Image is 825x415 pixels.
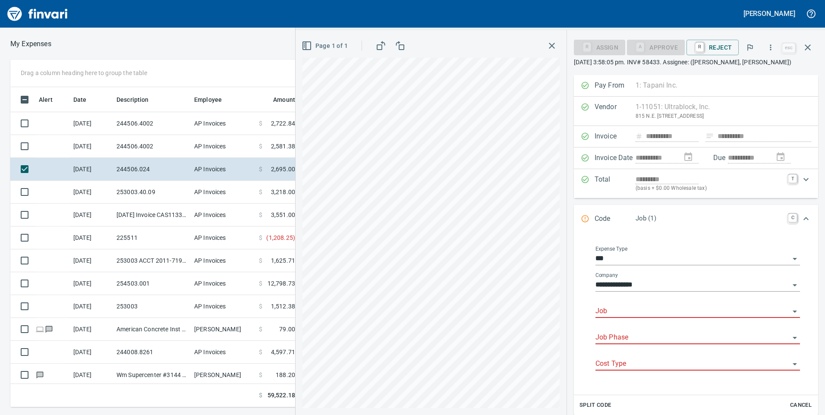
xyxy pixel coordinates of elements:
[279,325,295,333] span: 79.00
[191,204,255,226] td: AP Invoices
[579,400,611,410] span: Split Code
[259,371,262,379] span: $
[271,188,295,196] span: 3,218.00
[191,181,255,204] td: AP Invoices
[191,249,255,272] td: AP Invoices
[686,40,739,55] button: RReject
[259,302,262,311] span: $
[117,94,160,105] span: Description
[191,135,255,158] td: AP Invoices
[259,165,262,173] span: $
[113,295,191,318] td: 253003
[789,358,801,370] button: Open
[268,279,295,288] span: 12,798.73
[10,39,51,49] nav: breadcrumb
[788,174,797,183] a: T
[73,94,98,105] span: Date
[259,325,262,333] span: $
[271,119,295,128] span: 2,722.84
[191,158,255,181] td: AP Invoices
[273,94,295,105] span: Amount
[39,94,53,105] span: Alert
[595,273,618,278] label: Company
[73,94,87,105] span: Date
[70,112,113,135] td: [DATE]
[574,58,818,66] p: [DATE] 3:58:05 pm. INV# 58433. Assignee: ([PERSON_NAME], [PERSON_NAME])
[595,246,627,252] label: Expense Type
[113,318,191,341] td: American Concrete Inst Farmington Hi [GEOGRAPHIC_DATA]
[191,112,255,135] td: AP Invoices
[70,341,113,364] td: [DATE]
[259,211,262,219] span: $
[113,226,191,249] td: 225511
[113,135,191,158] td: 244506.4002
[271,256,295,265] span: 1,625.71
[113,341,191,364] td: 244008.8261
[113,249,191,272] td: 253003 ACCT 2011-71943889
[259,233,262,242] span: $
[636,184,783,193] p: (basis + $0.00 Wholesale tax)
[276,371,295,379] span: 188.20
[789,332,801,344] button: Open
[21,69,147,77] p: Drag a column heading here to group the table
[271,302,295,311] span: 1,512.38
[113,272,191,295] td: 254503.001
[70,295,113,318] td: [DATE]
[789,279,801,291] button: Open
[595,174,636,193] p: Total
[789,253,801,265] button: Open
[70,272,113,295] td: [DATE]
[262,94,295,105] span: Amount
[191,364,255,387] td: [PERSON_NAME]
[5,3,70,24] img: Finvari
[787,399,815,412] button: Cancel
[743,9,795,18] h5: [PERSON_NAME]
[39,94,64,105] span: Alert
[194,94,222,105] span: Employee
[70,226,113,249] td: [DATE]
[627,43,685,50] div: Job required
[696,42,704,52] a: R
[70,249,113,272] td: [DATE]
[574,169,818,198] div: Expand
[577,399,614,412] button: Split Code
[782,43,795,53] a: esc
[259,279,262,288] span: $
[789,400,812,410] span: Cancel
[191,341,255,364] td: AP Invoices
[636,214,783,223] p: Job (1)
[693,40,732,55] span: Reject
[788,214,797,222] a: C
[113,112,191,135] td: 244506.4002
[35,326,44,332] span: Online transaction
[191,272,255,295] td: AP Invoices
[70,181,113,204] td: [DATE]
[300,38,351,54] button: Page 1 of 1
[117,94,149,105] span: Description
[574,43,625,50] div: Assign
[113,204,191,226] td: [DATE] Invoice CAS113374 from Cascade Geosynthetics (1-30570)
[194,94,233,105] span: Employee
[259,391,262,400] span: $
[70,318,113,341] td: [DATE]
[271,165,295,173] span: 2,695.00
[35,372,44,377] span: Has messages
[271,142,295,151] span: 2,581.38
[191,318,255,341] td: [PERSON_NAME]
[574,205,818,233] div: Expand
[271,348,295,356] span: 4,597.71
[70,364,113,387] td: [DATE]
[259,188,262,196] span: $
[191,226,255,249] td: AP Invoices
[266,233,295,242] span: ( 1,208.25 )
[259,142,262,151] span: $
[259,348,262,356] span: $
[70,158,113,181] td: [DATE]
[10,39,51,49] p: My Expenses
[761,38,780,57] button: More
[271,211,295,219] span: 3,551.00
[70,135,113,158] td: [DATE]
[268,391,295,400] span: 59,522.18
[741,7,797,20] button: [PERSON_NAME]
[44,326,54,332] span: Has messages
